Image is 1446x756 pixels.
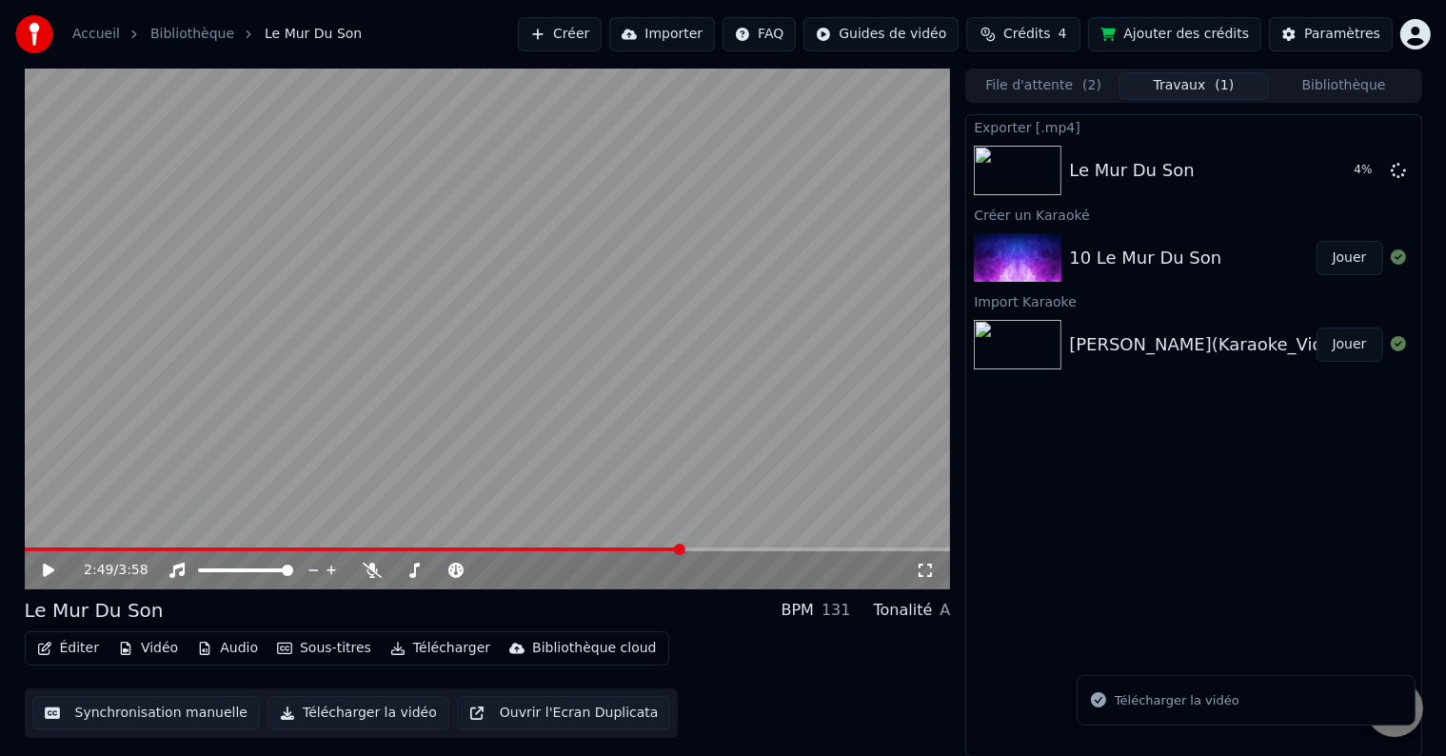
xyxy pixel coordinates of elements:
[72,25,362,44] nav: breadcrumb
[150,25,234,44] a: Bibliothèque
[1269,72,1419,100] button: Bibliothèque
[32,696,261,730] button: Synchronisation manuelle
[383,635,498,662] button: Télécharger
[966,203,1420,226] div: Créer un Karaoké
[532,639,656,658] div: Bibliothèque cloud
[1088,17,1261,51] button: Ajouter des crédits
[269,635,379,662] button: Sous-titres
[966,17,1080,51] button: Crédits4
[782,599,814,622] div: BPM
[723,17,796,51] button: FAQ
[966,289,1420,312] div: Import Karaoke
[822,599,851,622] div: 131
[1115,691,1239,710] div: Télécharger la vidéo
[30,635,107,662] button: Éditer
[84,561,113,580] span: 2:49
[118,561,148,580] span: 3:58
[457,696,671,730] button: Ouvrir l'Ecran Duplicata
[803,17,959,51] button: Guides de vidéo
[940,599,950,622] div: A
[1317,328,1383,362] button: Jouer
[1003,25,1050,44] span: Crédits
[1215,76,1234,95] span: ( 1 )
[1304,25,1380,44] div: Paramètres
[1317,241,1383,275] button: Jouer
[1069,245,1221,271] div: 10 Le Mur Du Son
[84,561,129,580] div: /
[874,599,933,622] div: Tonalité
[72,25,120,44] a: Accueil
[968,72,1119,100] button: File d'attente
[1119,72,1269,100] button: Travaux
[518,17,602,51] button: Créer
[609,17,715,51] button: Importer
[25,597,164,624] div: Le Mur Du Son
[265,25,362,44] span: Le Mur Du Son
[267,696,449,730] button: Télécharger la vidéo
[1355,163,1383,178] div: 4 %
[966,115,1420,138] div: Exporter [.mp4]
[15,15,53,53] img: youka
[1269,17,1393,51] button: Paramètres
[189,635,266,662] button: Audio
[1059,25,1067,44] span: 4
[1069,157,1194,184] div: Le Mur Du Son
[1082,76,1101,95] span: ( 2 )
[110,635,186,662] button: Vidéo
